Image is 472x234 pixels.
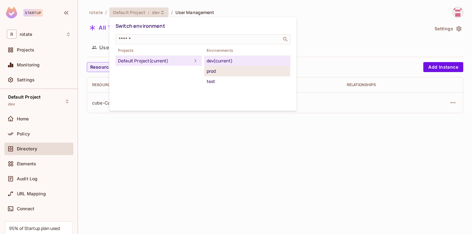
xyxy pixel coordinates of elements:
[118,57,192,65] div: Default Project (current)
[207,67,288,75] div: prod
[207,57,288,65] div: dev (current)
[207,78,288,85] div: test
[204,48,290,53] span: Environments
[116,22,165,29] span: Switch environment
[116,48,202,53] span: Projects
